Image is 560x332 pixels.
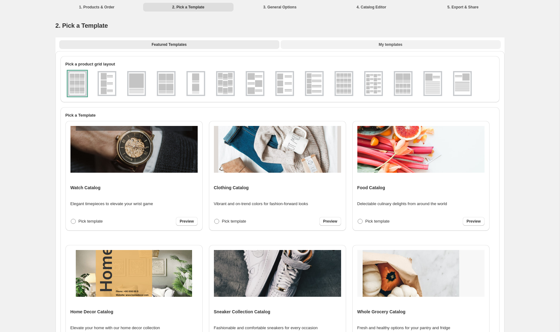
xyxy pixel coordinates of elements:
[306,72,322,95] img: g1x4v1
[217,72,234,95] img: g3x3v2
[277,72,293,95] img: g1x3v3
[214,325,318,331] p: Fashionable and comfortable sneakers for every occasion
[176,217,197,226] a: Preview
[357,325,450,331] p: Fresh and healthy options for your pantry and fridge
[158,72,174,95] img: g2x2v1
[65,61,495,67] h2: Pick a product grid layout
[65,112,495,118] h2: Pick a Template
[128,72,145,95] img: g1x1v1
[463,217,484,226] a: Preview
[379,42,402,47] span: My templates
[323,219,337,224] span: Preview
[70,201,153,207] p: Elegant timepieces to elevate your wrist game
[180,219,194,224] span: Preview
[70,325,160,331] p: Elevate your home with our home decor collection
[454,72,471,95] img: g1x1v3
[214,185,249,191] h4: Clothing Catalog
[79,219,103,224] span: Pick template
[70,309,113,315] h4: Home Decor Catalog
[188,72,204,95] img: g1x2v1
[357,309,406,315] h4: Whole Grocery Catalog
[425,72,441,95] img: g1x1v2
[395,72,411,95] img: g2x1_4x2v1
[319,217,341,226] a: Preview
[357,185,385,191] h4: Food Catalog
[214,309,270,315] h4: Sneaker Collection Catalog
[152,42,186,47] span: Featured Templates
[222,219,246,224] span: Pick template
[70,185,101,191] h4: Watch Catalog
[336,72,352,95] img: g4x4v1
[357,201,447,207] p: Delectable culinary delights from around the world
[466,219,480,224] span: Preview
[365,72,382,95] img: g2x5v1
[99,72,115,95] img: g1x3v1
[214,201,308,207] p: Vibrant and on-trend colors for fashion-forward looks
[56,22,108,29] span: 2. Pick a Template
[247,72,263,95] img: g1x3v2
[365,219,390,224] span: Pick template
